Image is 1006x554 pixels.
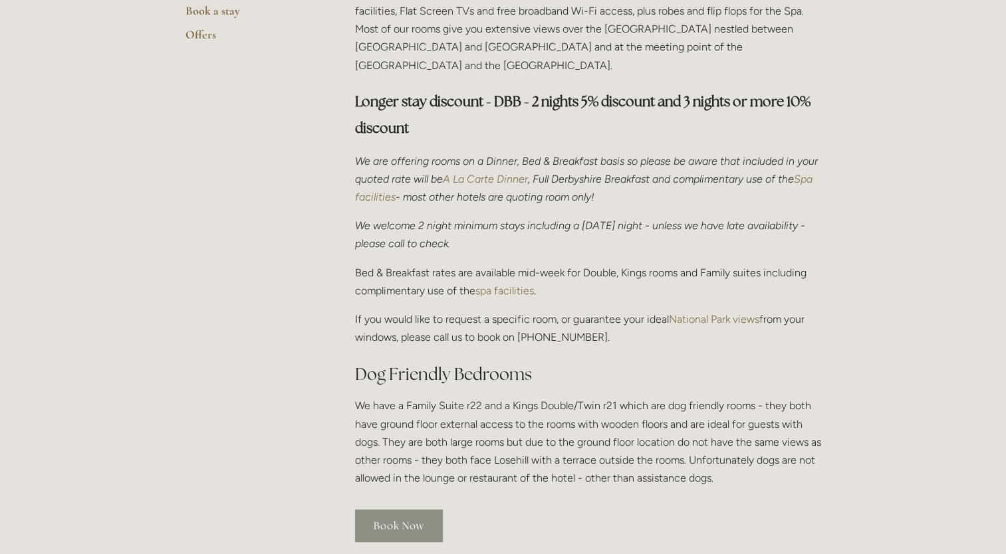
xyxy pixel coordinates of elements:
a: National Park views [669,313,759,325]
p: Bed & Breakfast rates are available mid-week for Double, Kings rooms and Family suites including ... [355,264,821,300]
em: , Full Derbyshire Breakfast and complimentary use of the [528,173,794,185]
a: Book Now [355,509,443,542]
a: Offers [186,27,313,51]
strong: Longer stay discount - DBB - 2 nights 5% discount and 3 nights or more 10% discount [355,92,813,137]
p: We have a Family Suite r22 and a Kings Double/Twin r21 which are dog friendly rooms - they both h... [355,397,821,487]
h2: Dog Friendly Bedrooms [355,363,821,386]
p: If you would like to request a specific room, or guarantee your ideal from your windows, please c... [355,310,821,346]
em: - most other hotels are quoting room only! [396,191,594,203]
a: A La Carte Dinner [443,173,528,185]
a: Book a stay [186,3,313,27]
em: We are offering rooms on a Dinner, Bed & Breakfast basis so please be aware that included in your... [355,155,820,185]
a: spa facilities [475,284,534,297]
em: We welcome 2 night minimum stays including a [DATE] night - unless we have late availability - pl... [355,219,808,250]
